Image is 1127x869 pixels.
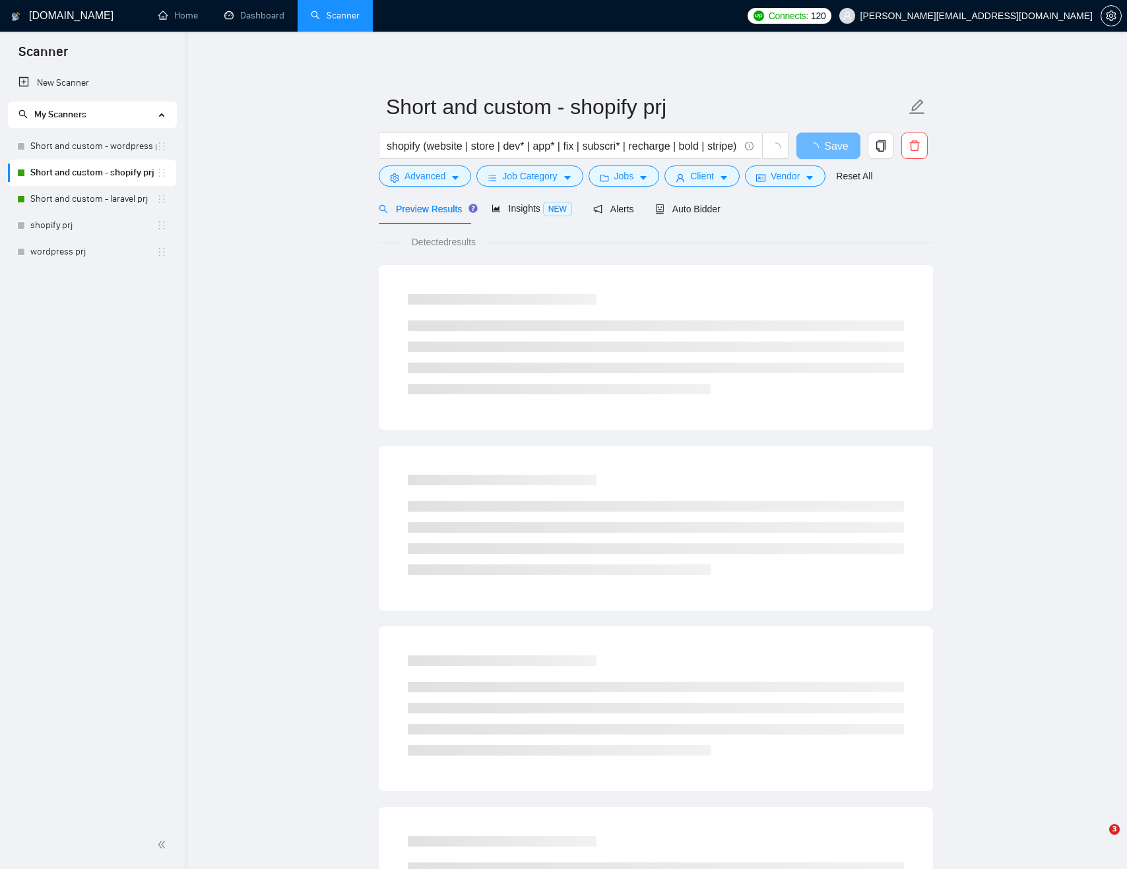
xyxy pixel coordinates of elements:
span: info-circle [745,142,754,150]
span: My Scanners [34,109,86,120]
span: holder [156,194,167,204]
a: homeHome [158,10,198,21]
span: Job Category [502,169,557,183]
button: userClientcaret-down [664,165,740,187]
span: area-chart [492,204,501,213]
li: Short and custom - shopify prj [8,160,176,186]
span: folder [600,173,609,183]
span: caret-down [719,173,728,183]
span: caret-down [563,173,572,183]
span: holder [156,167,167,178]
span: 3 [1109,824,1120,835]
span: Advanced [404,169,445,183]
a: Short and custom - laravel prj [30,186,156,212]
span: edit [909,98,926,115]
span: Insights [492,203,572,214]
span: notification [593,204,602,214]
button: barsJob Categorycaret-down [476,165,583,187]
a: wordpress prj [30,239,156,265]
span: Save [824,138,848,154]
span: search [18,109,28,119]
span: setting [1101,11,1121,21]
span: My Scanners [18,109,86,120]
button: delete [901,133,928,159]
img: upwork-logo.png [754,11,764,21]
span: Connects: [769,9,808,23]
button: settingAdvancedcaret-down [379,165,471,187]
li: shopify prj [8,212,176,239]
a: dashboardDashboard [224,10,284,21]
span: delete [902,140,927,152]
li: wordpress prj [8,239,176,265]
span: double-left [157,838,170,851]
span: loading [808,142,824,153]
button: Save [796,133,860,159]
li: Short and custom - laravel prj [8,186,176,212]
span: setting [390,173,399,183]
span: NEW [543,202,572,216]
span: Auto Bidder [655,204,721,214]
button: idcardVendorcaret-down [745,165,825,187]
li: Short and custom - wordpress prj [8,133,176,160]
span: Client [690,169,714,183]
a: Reset All [836,169,872,183]
a: Short and custom - wordpress prj [30,133,156,160]
span: Detected results [402,235,485,249]
span: caret-down [805,173,814,183]
span: Jobs [614,169,634,183]
img: logo [11,6,20,27]
span: Alerts [593,204,634,214]
span: caret-down [451,173,460,183]
span: user [843,11,852,20]
a: setting [1101,11,1122,21]
span: 120 [811,9,825,23]
span: bars [488,173,497,183]
li: New Scanner [8,70,176,96]
span: caret-down [639,173,648,183]
a: shopify prj [30,212,156,239]
div: Tooltip anchor [467,202,479,214]
span: holder [156,220,167,231]
span: robot [655,204,664,214]
a: Short and custom - shopify prj [30,160,156,186]
a: New Scanner [18,70,166,96]
span: holder [156,247,167,257]
iframe: Intercom live chat [1082,824,1114,856]
span: Preview Results [379,204,470,214]
span: holder [156,141,167,152]
button: setting [1101,5,1122,26]
span: Vendor [771,169,800,183]
button: copy [868,133,894,159]
input: Scanner name... [386,90,906,123]
button: folderJobscaret-down [589,165,660,187]
span: Scanner [8,42,79,70]
span: idcard [756,173,765,183]
input: Search Freelance Jobs... [387,138,739,154]
span: loading [769,142,781,154]
span: search [379,204,388,214]
a: searchScanner [311,10,360,21]
span: copy [868,140,893,152]
span: user [676,173,685,183]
